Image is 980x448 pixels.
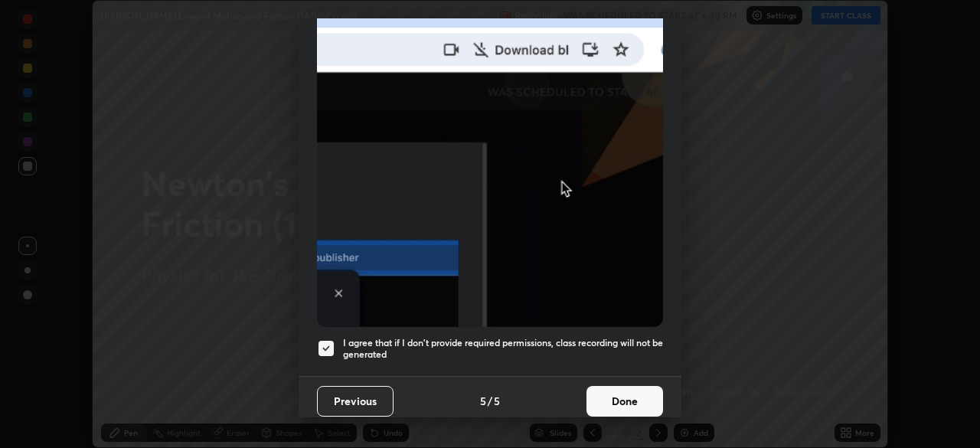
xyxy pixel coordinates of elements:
[494,393,500,409] h4: 5
[488,393,492,409] h4: /
[343,337,663,361] h5: I agree that if I don't provide required permissions, class recording will not be generated
[480,393,486,409] h4: 5
[317,386,394,417] button: Previous
[586,386,663,417] button: Done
